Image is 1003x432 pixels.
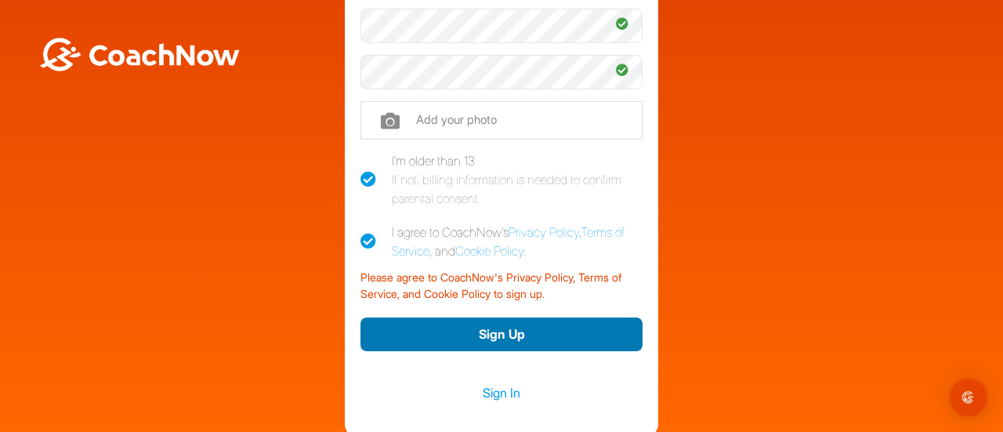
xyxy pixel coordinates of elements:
[38,38,241,71] img: BwLJSsUCoWCh5upNqxVrqldRgqLPVwmV24tXu5FoVAoFEpwwqQ3VIfuoInZCoVCoTD4vwADAC3ZFMkVEQFDAAAAAElFTkSuQmCC
[360,318,643,351] button: Sign Up
[392,224,625,259] a: Terms of Service
[392,170,643,208] div: If not, billing information is needed to confirm parental consent.
[360,223,643,260] label: I agree to CoachNow's , , and .
[950,379,987,416] div: Open Intercom Messenger
[360,263,643,303] div: Please agree to CoachNow's Privacy Policy, Terms of Service, and Cookie Policy to sign up.
[392,151,643,208] div: I'm older than 13
[455,243,523,259] a: Cookie Policy
[509,224,579,240] a: Privacy Policy
[360,383,643,403] a: Sign In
